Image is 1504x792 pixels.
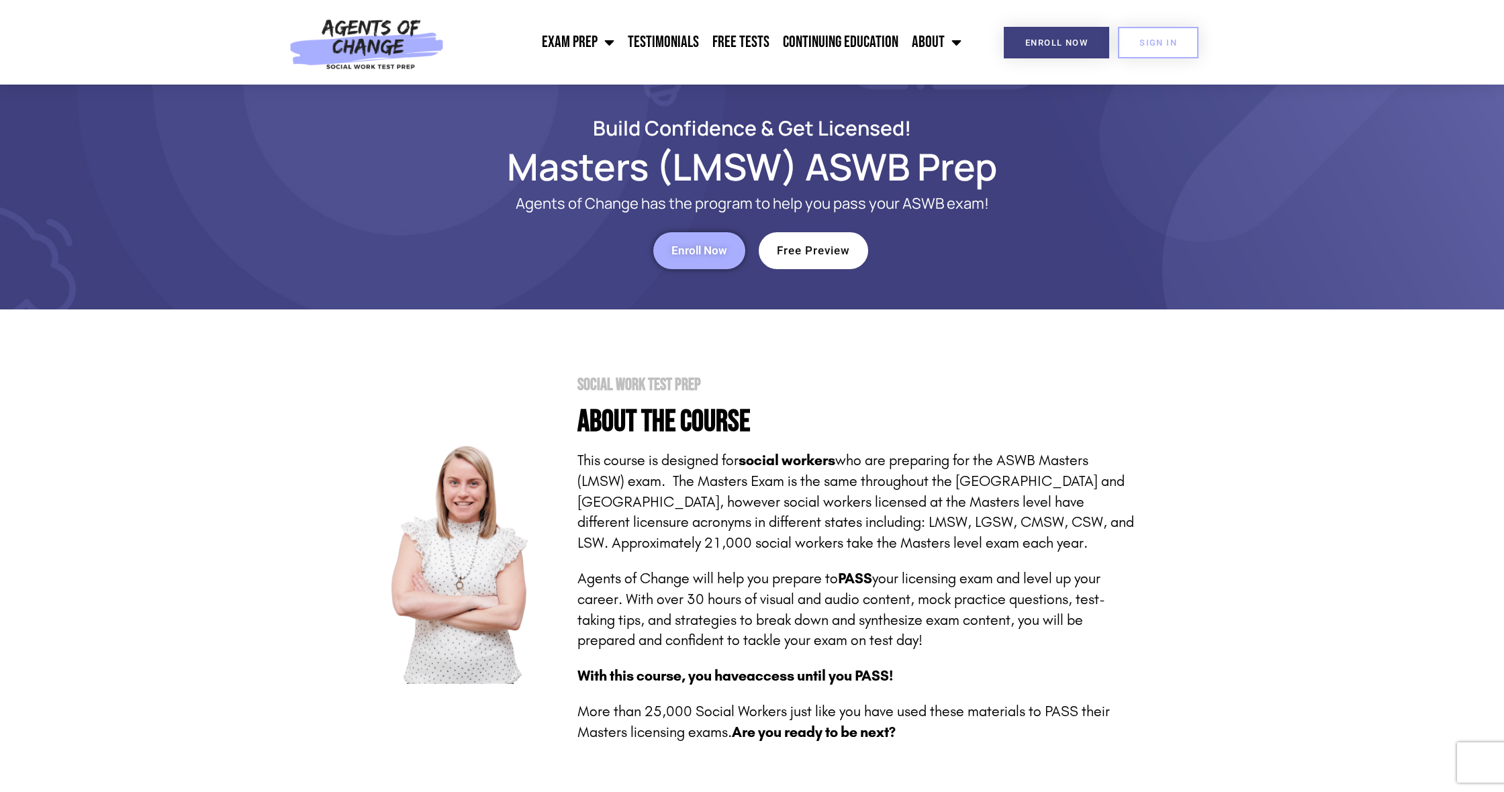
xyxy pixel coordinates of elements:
[535,26,621,59] a: Exam Prep
[1118,27,1198,58] a: SIGN IN
[451,26,968,59] nav: Menu
[1004,27,1109,58] a: Enroll Now
[369,151,1135,182] h1: Masters (LMSW) ASWB Prep
[621,26,706,59] a: Testimonials
[653,232,745,269] a: Enroll Now
[577,407,1135,437] h4: About the Course
[369,118,1135,138] h2: Build Confidence & Get Licensed!
[577,568,1135,651] p: Agents of Change will help you prepare to your licensing exam and level up your career. With over...
[732,724,896,741] strong: Are you ready to be next?
[671,245,727,256] span: Enroll Now
[739,452,835,469] strong: social workers
[776,26,905,59] a: Continuing Education
[577,377,1135,393] h2: Social Work Test Prep
[747,667,893,685] span: access until you PASS!
[1025,38,1088,47] span: Enroll Now
[1139,38,1177,47] span: SIGN IN
[905,26,968,59] a: About
[577,667,747,685] span: With this course, you have
[423,195,1081,212] p: Agents of Change has the program to help you pass your ASWB exam!
[838,570,872,587] strong: PASS
[577,450,1135,554] p: This course is designed for who are preparing for the ASWB Masters (LMSW) exam. The Masters Exam ...
[777,245,850,256] span: Free Preview
[759,232,868,269] a: Free Preview
[577,701,1135,743] p: More than 25,000 Social Workers just like you have used these materials to PASS their Masters lic...
[706,26,776,59] a: Free Tests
